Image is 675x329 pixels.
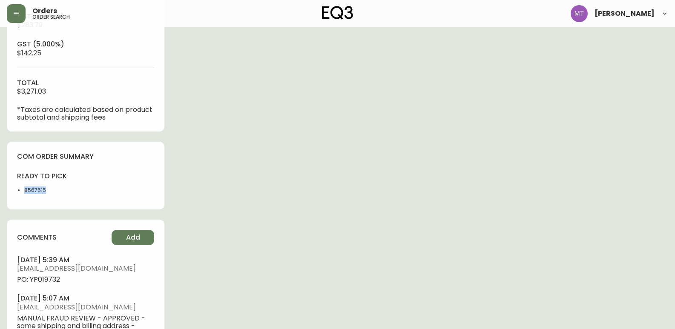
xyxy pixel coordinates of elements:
[17,48,41,58] span: $142.25
[322,6,353,20] img: logo
[126,233,140,242] span: Add
[32,14,70,20] h5: order search
[17,86,46,96] span: $3,271.03
[17,233,57,242] h4: comments
[17,172,80,181] h4: ready to pick
[17,40,154,49] h4: gst (5.000%)
[32,8,57,14] span: Orders
[17,294,154,303] h4: [DATE] 5:07 am
[17,255,154,265] h4: [DATE] 5:39 am
[17,276,154,283] span: PO: YP019732
[17,265,154,272] span: [EMAIL_ADDRESS][DOMAIN_NAME]
[17,106,154,121] p: *Taxes are calculated based on product subtotal and shipping fees
[112,230,154,245] button: Add
[595,10,655,17] span: [PERSON_NAME]
[17,152,154,161] h4: com order summary
[571,5,588,22] img: 397d82b7ede99da91c28605cdd79fceb
[17,303,154,311] span: [EMAIL_ADDRESS][DOMAIN_NAME]
[17,78,154,88] h4: total
[24,186,80,194] li: 8567515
